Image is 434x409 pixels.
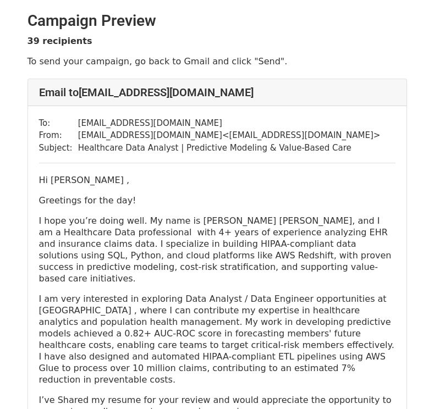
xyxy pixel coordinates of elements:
p: I am very interested in exploring Data Analyst / Data Engineer opportunities at [GEOGRAPHIC_DATA]... [39,293,395,385]
td: Subject: [39,142,78,154]
p: I hope you’re doing well. My name is [PERSON_NAME] [PERSON_NAME], and I am a Healthcare Data prof... [39,215,395,284]
p: Hi [PERSON_NAME] , [39,174,395,186]
td: [EMAIL_ADDRESS][DOMAIN_NAME] [78,117,381,130]
h2: Campaign Preview [28,12,407,30]
td: To: [39,117,78,130]
td: From: [39,129,78,142]
p: To send your campaign, go back to Gmail and click "Send". [28,56,407,67]
td: Healthcare Data Analyst | Predictive Modeling & Value-Based Care [78,142,381,154]
td: [EMAIL_ADDRESS][DOMAIN_NAME] < [EMAIL_ADDRESS][DOMAIN_NAME] > [78,129,381,142]
h4: Email to [EMAIL_ADDRESS][DOMAIN_NAME] [39,86,395,99]
p: Greetings for the day! [39,195,395,206]
strong: 39 recipients [28,36,92,46]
